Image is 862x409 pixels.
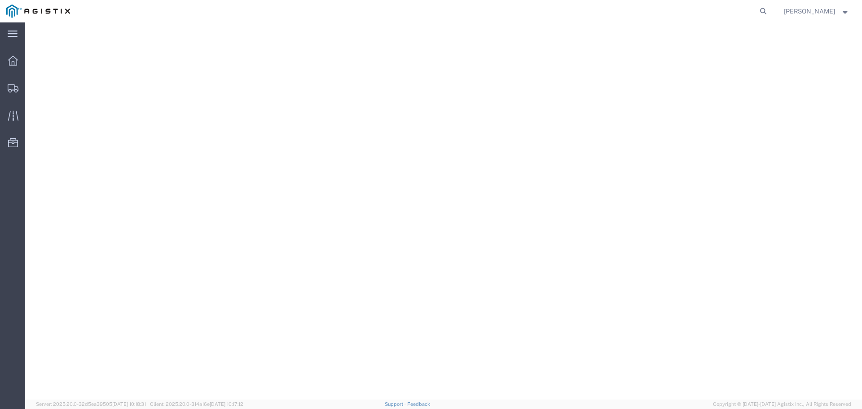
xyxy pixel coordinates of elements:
[36,401,146,407] span: Server: 2025.20.0-32d5ea39505
[25,22,862,400] iframe: FS Legacy Container
[150,401,243,407] span: Client: 2025.20.0-314a16e
[210,401,243,407] span: [DATE] 10:17:12
[112,401,146,407] span: [DATE] 10:18:31
[783,6,850,17] button: [PERSON_NAME]
[784,6,835,16] span: Alexander Baetens
[713,400,851,408] span: Copyright © [DATE]-[DATE] Agistix Inc., All Rights Reserved
[407,401,430,407] a: Feedback
[385,401,407,407] a: Support
[6,4,70,18] img: logo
